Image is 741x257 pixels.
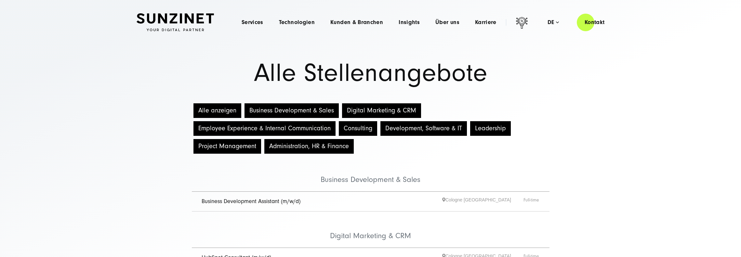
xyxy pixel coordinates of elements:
button: Alle anzeigen [193,103,241,118]
a: Karriere [475,19,496,26]
button: Employee Experience & Internal Communication [193,121,336,136]
div: de [548,19,559,26]
button: Administration, HR & Finance [264,139,354,154]
a: Services [242,19,263,26]
span: Full-time [523,197,540,207]
img: SUNZINET Full Service Digital Agentur [137,13,214,32]
li: Digital Marketing & CRM [192,212,549,248]
a: Insights [399,19,420,26]
li: Business Development & Sales [192,155,549,192]
a: Kontakt [577,13,613,32]
button: Leadership [470,121,511,136]
h1: Alle Stellenangebote [137,61,605,85]
button: Business Development & Sales [245,103,339,118]
button: Digital Marketing & CRM [342,103,421,118]
span: Cologne [GEOGRAPHIC_DATA] [442,197,523,207]
button: Project Management [193,139,261,154]
a: Kunden & Branchen [330,19,383,26]
button: Development, Software & IT [380,121,467,136]
a: Business Development Assistant (m/w/d) [202,198,300,205]
button: Consulting [339,121,377,136]
a: Technologien [279,19,315,26]
a: Über uns [435,19,459,26]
